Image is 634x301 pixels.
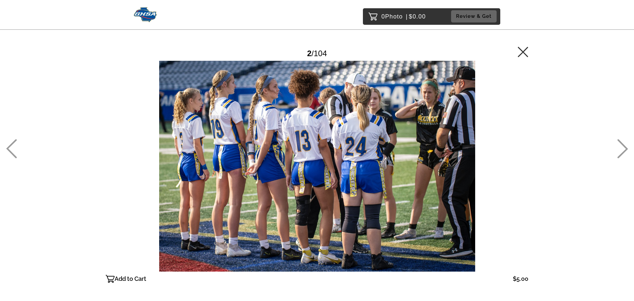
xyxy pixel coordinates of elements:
a: Review & Get [451,10,499,22]
img: Snapphound Logo [134,7,157,22]
span: Photo [385,11,403,22]
button: Review & Get [451,10,497,22]
div: / [307,46,327,60]
span: 104 [314,49,327,58]
p: Add to Cart [115,274,146,284]
p: $5.00 [513,274,528,284]
span: 2 [307,49,311,58]
p: 0 $0.00 [381,11,426,22]
span: | [406,13,408,20]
